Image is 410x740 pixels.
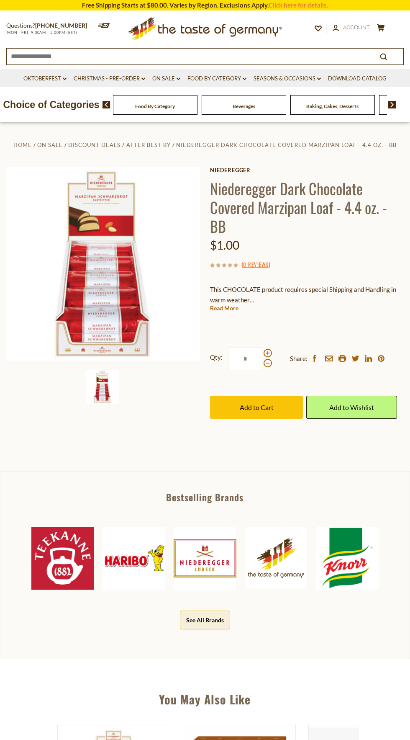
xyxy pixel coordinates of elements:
[388,101,396,108] img: next arrow
[180,611,230,629] button: See All Brands
[37,142,63,148] a: On Sale
[245,527,307,589] img: The Taste of Germany
[233,103,255,109] a: Beverages
[290,353,307,364] span: Share:
[316,527,379,590] img: Knorr
[136,103,175,109] a: Food By Category
[0,492,410,502] div: Bestselling Brands
[126,142,171,148] a: After Best By
[241,260,270,268] span: ( )
[210,352,223,363] strong: Qty:
[240,403,274,411] span: Add to Cart
[12,680,397,714] div: You May Also Like
[343,24,370,31] span: Account
[31,527,94,590] img: Teekanne
[174,527,236,590] img: Niederegger
[86,370,119,404] img: Niederegger Dark Chocolate Covered Marzipan Loaf - 4.4 oz. - BB
[68,142,120,148] a: Discount Deals
[210,304,238,312] a: Read More
[333,23,370,32] a: Account
[13,142,32,148] a: Home
[23,74,67,83] a: Oktoberfest
[6,30,77,35] span: MON - FRI, 9:00AM - 5:00PM (EST)
[210,396,303,419] button: Add to Cart
[35,22,87,29] a: [PHONE_NUMBER]
[210,284,404,305] p: This CHOCOLATE product requires special Shipping and Handling in warm weather
[102,527,165,590] img: Haribo
[306,396,397,419] a: Add to Wishlist
[269,1,328,9] a: Click here for details.
[254,74,321,83] a: Seasons & Occasions
[228,347,262,370] input: Qty:
[210,238,239,252] span: $1.00
[176,142,397,148] a: Niederegger Dark Chocolate Covered Marzipan Loaf - 4.4 oz. - BB
[6,167,200,361] img: Niederegger Dark Chocolate Covered Marzipan Loaf - 4.4 oz. - BB
[152,74,180,83] a: On Sale
[187,74,246,83] a: Food By Category
[210,167,404,173] a: Niederegger
[6,21,93,31] p: Questions?
[210,179,404,235] h1: Niederegger Dark Chocolate Covered Marzipan Loaf - 4.4 oz. - BB
[74,74,145,83] a: Christmas - PRE-ORDER
[328,74,387,83] a: Download Catalog
[243,260,269,269] a: 0 Reviews
[307,103,359,109] a: Baking, Cakes, Desserts
[102,101,110,108] img: previous arrow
